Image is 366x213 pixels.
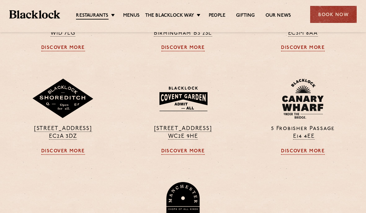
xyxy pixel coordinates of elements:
[281,149,325,155] a: Discover More
[123,13,140,19] a: Menus
[161,149,205,155] a: Discover More
[310,6,357,23] div: Book Now
[282,79,324,119] img: BL_CW_Logo_Website.svg
[41,149,85,155] a: Discover More
[76,13,108,20] a: Restaurants
[32,79,94,119] img: Shoreditch-stamp-v2-default.svg
[281,45,325,51] a: Discover More
[248,125,358,141] p: 5 Frobisher Passage
[266,13,291,19] a: Our News
[209,13,225,19] a: People
[9,10,60,19] img: BL_Textured_Logo-footer-cropped.svg
[145,13,194,19] a: The Blacklock Way
[236,13,255,19] a: Gifting
[153,83,213,115] img: BLA_1470_CoventGarden_Website_Solid.svg
[161,45,205,51] a: Discover More
[41,45,85,51] a: Discover More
